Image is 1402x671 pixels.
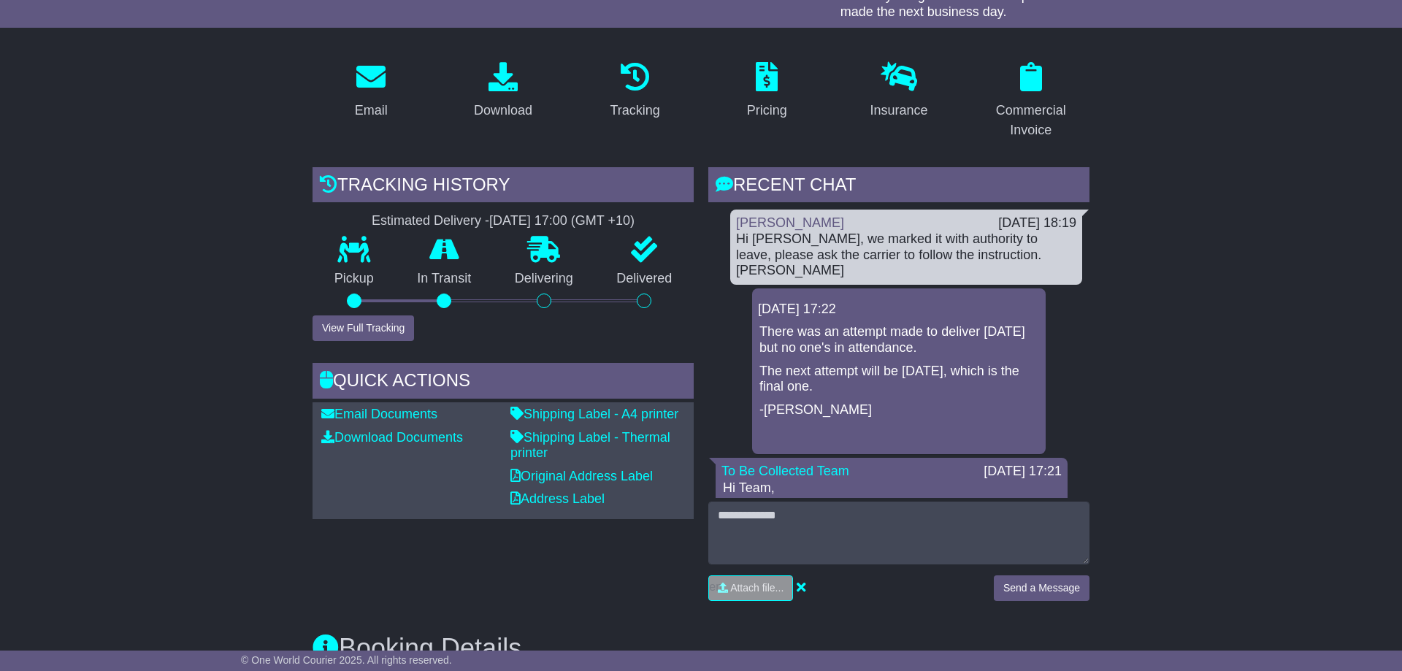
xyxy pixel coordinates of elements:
[759,402,1038,418] p: -[PERSON_NAME]
[489,213,635,229] div: [DATE] 17:00 (GMT +10)
[313,634,1089,663] h3: Booking Details
[736,215,844,230] a: [PERSON_NAME]
[474,101,532,120] div: Download
[759,364,1038,395] p: The next attempt will be [DATE], which is the final one.
[723,480,1060,496] p: Hi Team,
[708,167,1089,207] div: RECENT CHAT
[464,57,542,126] a: Download
[313,315,414,341] button: View Full Tracking
[510,430,670,461] a: Shipping Label - Thermal printer
[870,101,927,120] div: Insurance
[321,430,463,445] a: Download Documents
[241,654,452,666] span: © One World Courier 2025. All rights reserved.
[313,213,694,229] div: Estimated Delivery -
[510,469,653,483] a: Original Address Label
[610,101,660,120] div: Tracking
[313,271,396,287] p: Pickup
[313,363,694,402] div: Quick Actions
[972,57,1089,145] a: Commercial Invoice
[736,231,1076,279] div: Hi [PERSON_NAME], we marked it with authority to leave, please ask the carrier to follow the inst...
[981,101,1080,140] div: Commercial Invoice
[721,464,849,478] a: To Be Collected Team
[759,324,1038,356] p: There was an attempt made to deliver [DATE] but no one's in attendance.
[758,302,1040,318] div: [DATE] 17:22
[860,57,937,126] a: Insurance
[738,57,797,126] a: Pricing
[984,464,1062,480] div: [DATE] 17:21
[601,57,670,126] a: Tracking
[747,101,787,120] div: Pricing
[313,167,694,207] div: Tracking history
[998,215,1076,231] div: [DATE] 18:19
[493,271,595,287] p: Delivering
[345,57,397,126] a: Email
[595,271,694,287] p: Delivered
[321,407,437,421] a: Email Documents
[396,271,494,287] p: In Transit
[994,575,1089,601] button: Send a Message
[510,491,605,506] a: Address Label
[355,101,388,120] div: Email
[510,407,678,421] a: Shipping Label - A4 printer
